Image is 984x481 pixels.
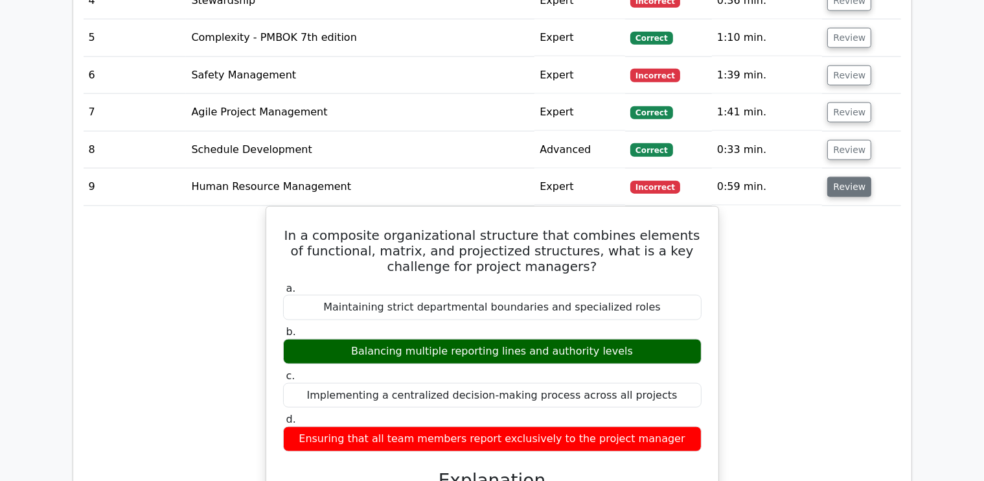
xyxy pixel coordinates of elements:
[827,28,871,48] button: Review
[186,132,534,169] td: Schedule Development
[534,169,625,205] td: Expert
[282,228,703,274] h5: In a composite organizational structure that combines elements of functional, matrix, and project...
[712,19,823,56] td: 1:10 min.
[534,19,625,56] td: Expert
[630,69,680,82] span: Incorrect
[712,132,823,169] td: 0:33 min.
[283,383,702,408] div: Implementing a centralized decision-making process across all projects
[712,94,823,131] td: 1:41 min.
[534,57,625,94] td: Expert
[186,19,534,56] td: Complexity - PMBOK 7th edition
[283,427,702,452] div: Ensuring that all team members report exclusively to the project manager
[286,413,296,425] span: d.
[630,181,680,194] span: Incorrect
[84,169,187,205] td: 9
[827,65,871,86] button: Review
[534,94,625,131] td: Expert
[827,102,871,123] button: Review
[712,57,823,94] td: 1:39 min.
[84,132,187,169] td: 8
[84,94,187,131] td: 7
[827,140,871,160] button: Review
[827,177,871,197] button: Review
[286,370,295,382] span: c.
[186,169,534,205] td: Human Resource Management
[84,57,187,94] td: 6
[286,282,296,294] span: a.
[534,132,625,169] td: Advanced
[712,169,823,205] td: 0:59 min.
[286,325,296,338] span: b.
[630,32,672,45] span: Correct
[186,57,534,94] td: Safety Management
[630,106,672,119] span: Correct
[186,94,534,131] td: Agile Project Management
[630,143,672,156] span: Correct
[283,295,702,320] div: Maintaining strict departmental boundaries and specialized roles
[84,19,187,56] td: 5
[283,339,702,364] div: Balancing multiple reporting lines and authority levels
